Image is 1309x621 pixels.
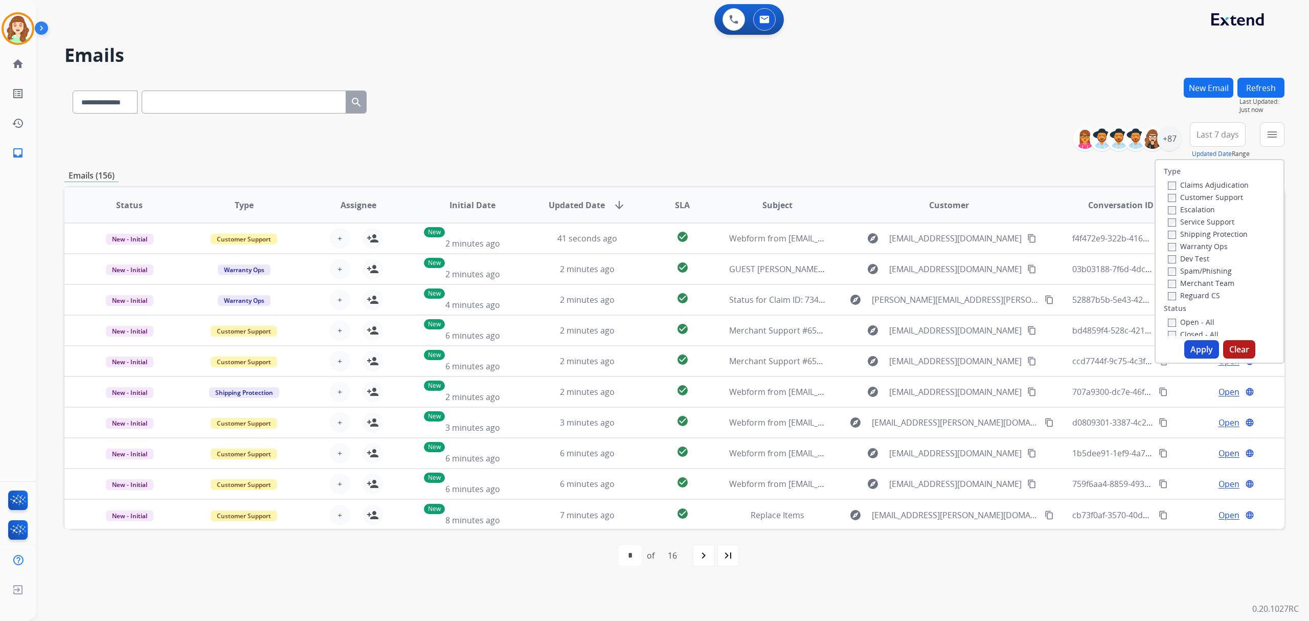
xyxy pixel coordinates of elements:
[676,446,689,458] mat-icon: check_circle
[424,289,445,299] p: New
[1218,416,1239,429] span: Open
[1088,199,1154,211] span: Conversation ID
[1237,78,1284,98] button: Refresh
[676,231,689,243] mat-icon: check_circle
[235,199,254,211] span: Type
[1192,150,1232,158] button: Updated Date
[1168,291,1220,300] label: Reguard CS
[211,479,277,490] span: Customer Support
[676,261,689,274] mat-icon: check_circle
[424,258,445,268] p: New
[560,509,615,521] span: 7 minutes ago
[12,117,24,129] mat-icon: history
[330,412,350,433] button: +
[337,263,342,275] span: +
[1184,340,1219,359] button: Apply
[445,391,500,403] span: 2 minutes ago
[867,232,879,245] mat-icon: explore
[1072,448,1227,459] span: 1b5dee91-1ef9-4a75-80bc-03a63e91dfe9
[1045,418,1054,427] mat-icon: content_copy
[613,199,625,211] mat-icon: arrow_downward
[1218,478,1239,490] span: Open
[867,478,879,490] mat-icon: explore
[889,263,1022,275] span: [EMAIL_ADDRESS][DOMAIN_NAME]
[1168,231,1176,239] input: Shipping Protection
[1184,78,1233,98] button: New Email
[1168,206,1176,214] input: Escalation
[1072,263,1229,275] span: 03b03188-7f6d-4dcc-a6e3-05b2d8386e69
[106,295,153,306] span: New - Initial
[676,415,689,427] mat-icon: check_circle
[549,199,605,211] span: Updated Date
[1168,217,1234,227] label: Service Support
[867,355,879,367] mat-icon: explore
[1218,447,1239,459] span: Open
[1027,264,1036,274] mat-icon: content_copy
[209,387,279,398] span: Shipping Protection
[106,234,153,245] span: New - Initial
[1045,295,1054,304] mat-icon: content_copy
[367,294,379,306] mat-icon: person_add
[1168,243,1176,251] input: Warranty Ops
[1164,166,1181,176] label: Type
[1168,218,1176,227] input: Service Support
[330,443,350,463] button: +
[1168,278,1234,288] label: Merchant Team
[1168,192,1243,202] label: Customer Support
[337,386,342,398] span: +
[1190,122,1246,147] button: Last 7 days
[106,326,153,337] span: New - Initial
[560,448,615,459] span: 6 minutes ago
[1027,387,1036,396] mat-icon: content_copy
[445,361,500,372] span: 6 minutes ago
[341,199,376,211] span: Assignee
[722,549,734,562] mat-icon: last_page
[560,356,615,367] span: 2 minutes ago
[1192,149,1250,158] span: Range
[1027,326,1036,335] mat-icon: content_copy
[849,509,862,521] mat-icon: explore
[106,387,153,398] span: New - Initial
[4,14,32,43] img: avatar
[367,263,379,275] mat-icon: person_add
[424,227,445,237] p: New
[337,232,342,245] span: +
[106,449,153,459] span: New - Initial
[116,199,143,211] span: Status
[1045,511,1054,520] mat-icon: content_copy
[729,325,1019,336] span: Merchant Support #659375: How would you rate the support you received?
[1168,292,1176,300] input: Reguard CS
[1072,478,1227,490] span: 759f6aa4-8859-493f-b166-7d7a5a900d12
[445,330,500,341] span: 6 minutes ago
[1197,132,1239,137] span: Last 7 days
[367,386,379,398] mat-icon: person_add
[729,448,961,459] span: Webform from [EMAIL_ADDRESS][DOMAIN_NAME] on [DATE]
[424,350,445,360] p: New
[1218,386,1239,398] span: Open
[330,382,350,402] button: +
[1245,449,1254,458] mat-icon: language
[557,233,617,244] span: 41 seconds ago
[1245,387,1254,396] mat-icon: language
[1168,205,1215,214] label: Escalation
[218,295,270,306] span: Warranty Ops
[889,324,1022,337] span: [EMAIL_ADDRESS][DOMAIN_NAME]
[424,319,445,329] p: New
[12,87,24,100] mat-icon: list_alt
[106,418,153,429] span: New - Initial
[330,259,350,279] button: +
[367,478,379,490] mat-icon: person_add
[445,515,500,526] span: 8 minutes ago
[660,545,685,566] div: 16
[867,386,879,398] mat-icon: explore
[106,264,153,275] span: New - Initial
[1159,479,1168,489] mat-icon: content_copy
[337,509,342,521] span: +
[1072,294,1232,305] span: 52887b5b-5e43-425e-bbeb-70940a378442
[1159,387,1168,396] mat-icon: content_copy
[867,447,879,459] mat-icon: explore
[1168,229,1248,239] label: Shipping Protection
[1168,268,1176,276] input: Spam/Phishing
[729,263,890,275] span: GUEST [PERSON_NAME]/ SO# 228B351431
[1168,180,1249,190] label: Claims Adjudication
